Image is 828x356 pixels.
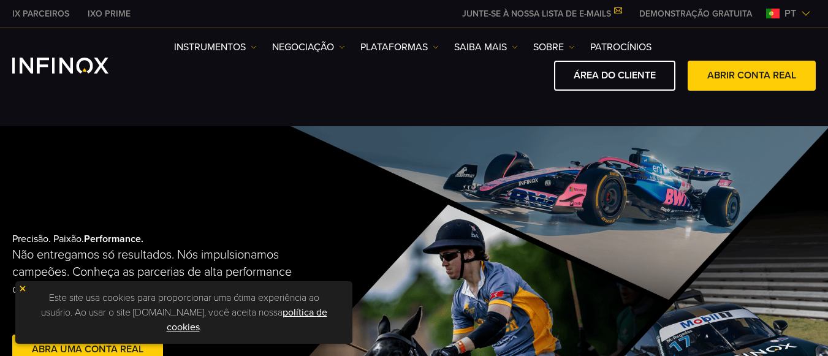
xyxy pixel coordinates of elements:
a: Patrocínios [590,40,651,55]
a: INFINOX [3,7,78,20]
p: Não entregamos só resultados. Nós impulsionamos campeões. Conheça as parcerias de alta performanc... [12,246,302,298]
span: pt [780,6,801,21]
img: yellow close icon [18,284,27,293]
a: INFINOX MENU [630,7,761,20]
p: Este site usa cookies para proporcionar uma ótima experiência ao usuário. Ao usar o site [DOMAIN_... [21,287,346,338]
a: PLATAFORMAS [360,40,439,55]
a: ABRIR CONTA REAL [688,61,816,91]
a: Instrumentos [174,40,257,55]
a: ÁREA DO CLIENTE [554,61,675,91]
a: Saiba mais [454,40,518,55]
a: JUNTE-SE À NOSSA LISTA DE E-MAILS [453,9,630,19]
a: INFINOX Logo [12,58,137,74]
a: NEGOCIAÇÃO [272,40,345,55]
a: INFINOX [78,7,140,20]
a: SOBRE [533,40,575,55]
strong: Performance. [84,233,143,245]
